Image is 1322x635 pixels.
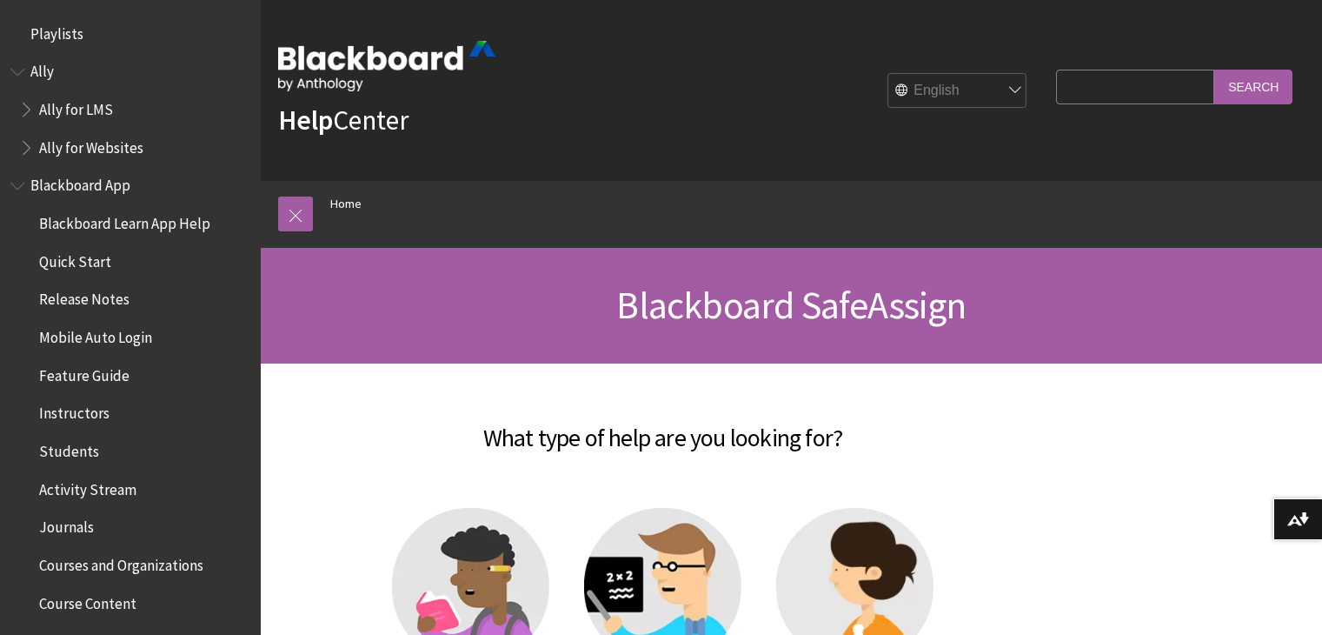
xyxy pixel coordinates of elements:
[30,19,83,43] span: Playlists
[39,589,136,612] span: Course Content
[330,193,362,215] a: Home
[39,513,94,537] span: Journals
[1214,70,1292,104] input: Search
[10,57,250,163] nav: Book outline for Anthology Ally Help
[39,399,110,423] span: Instructors
[278,103,333,137] strong: Help
[39,133,143,157] span: Ally for Websites
[278,398,1047,456] h2: What type of help are you looking for?
[888,74,1027,109] select: Site Language Selector
[39,285,130,309] span: Release Notes
[39,247,111,271] span: Quick Start
[39,437,99,460] span: Students
[616,281,966,329] span: Blackboard SafeAssign
[39,475,136,498] span: Activity Stream
[278,103,409,137] a: HelpCenter
[278,41,495,91] img: Blackboard by Anthology
[39,323,152,346] span: Mobile Auto Login
[30,57,54,81] span: Ally
[30,171,130,195] span: Blackboard App
[39,551,203,574] span: Courses and Organizations
[39,95,113,118] span: Ally for LMS
[39,361,130,384] span: Feature Guide
[10,19,250,49] nav: Book outline for Playlists
[39,209,210,232] span: Blackboard Learn App Help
